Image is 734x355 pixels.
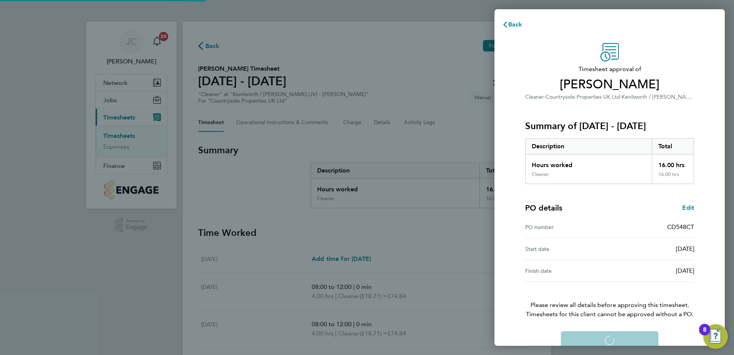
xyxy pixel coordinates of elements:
[652,139,694,154] div: Total
[703,330,706,340] div: 8
[516,310,703,319] span: Timesheets for this client cannot be approved without a PO.
[610,244,694,254] div: [DATE]
[525,120,694,132] h3: Summary of [DATE] - [DATE]
[667,223,694,231] span: CD548CT
[525,77,694,92] span: [PERSON_NAME]
[525,65,694,74] span: Timesheet approval of
[610,266,694,275] div: [DATE]
[703,324,728,349] button: Open Resource Center, 8 new notifications
[546,94,620,100] span: Countryside Properties UK Ltd
[526,139,652,154] div: Description
[525,138,694,184] div: Summary of 25 - 31 Aug 2025
[525,244,610,254] div: Start date
[508,21,522,28] span: Back
[494,17,530,32] button: Back
[682,204,694,211] span: Edit
[525,222,610,232] div: PO number
[525,94,544,100] span: Cleaner
[516,282,703,319] p: Please review all details before approving this timesheet.
[652,154,694,171] div: 16.00 hrs
[526,154,652,171] div: Hours worked
[620,94,622,100] span: ·
[525,202,562,213] h4: PO details
[682,203,694,212] a: Edit
[544,94,546,100] span: ·
[525,266,610,275] div: Finish date
[532,171,549,177] div: Cleaner
[652,171,694,184] div: 16.00 hrs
